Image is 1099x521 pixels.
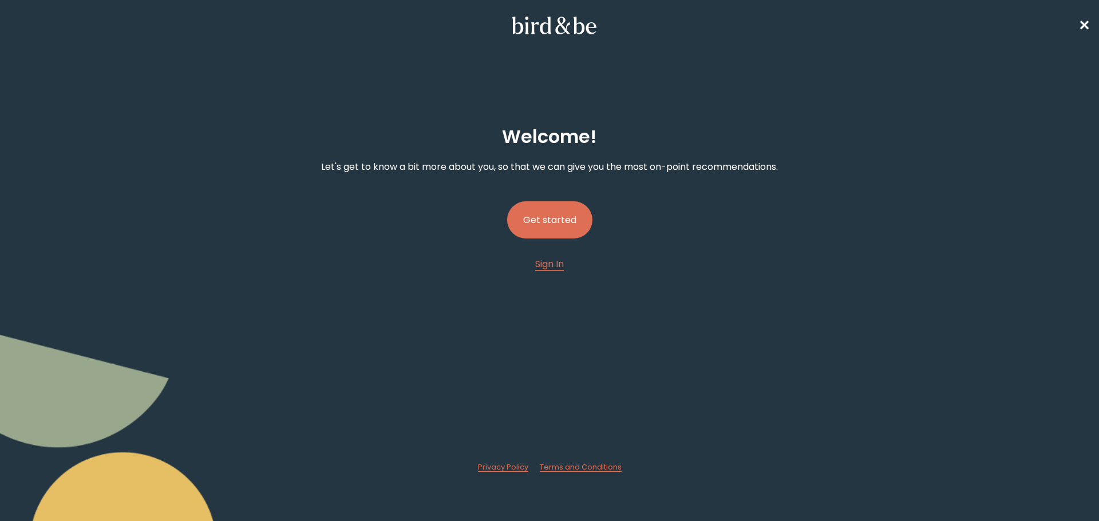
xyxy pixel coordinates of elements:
[1078,16,1090,35] span: ✕
[507,183,592,257] a: Get started
[1078,15,1090,35] a: ✕
[478,462,528,472] a: Privacy Policy
[478,462,528,472] span: Privacy Policy
[535,257,564,271] span: Sign In
[540,462,622,472] a: Terms and Conditions
[540,462,622,472] span: Terms and Conditions
[507,201,592,238] button: Get started
[502,123,597,150] h2: Welcome !
[535,257,564,271] a: Sign In
[1042,467,1088,510] iframe: Gorgias live chat messenger
[321,160,778,174] p: Let's get to know a bit more about you, so that we can give you the most on-point recommendations.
